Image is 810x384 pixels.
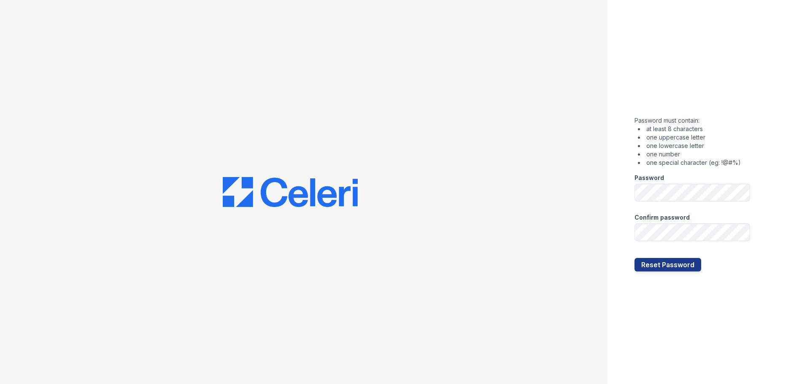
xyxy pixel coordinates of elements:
[638,150,750,158] li: one number
[634,258,701,271] button: Reset Password
[638,133,750,142] li: one uppercase letter
[638,158,750,167] li: one special character (eg: !@#%)
[634,174,664,182] label: Password
[638,125,750,133] li: at least 8 characters
[634,116,750,167] div: Password must contain:
[223,177,358,207] img: CE_Logo_Blue-a8612792a0a2168367f1c8372b55b34899dd931a85d93a1a3d3e32e68fde9ad4.png
[638,142,750,150] li: one lowercase letter
[634,213,690,222] label: Confirm password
